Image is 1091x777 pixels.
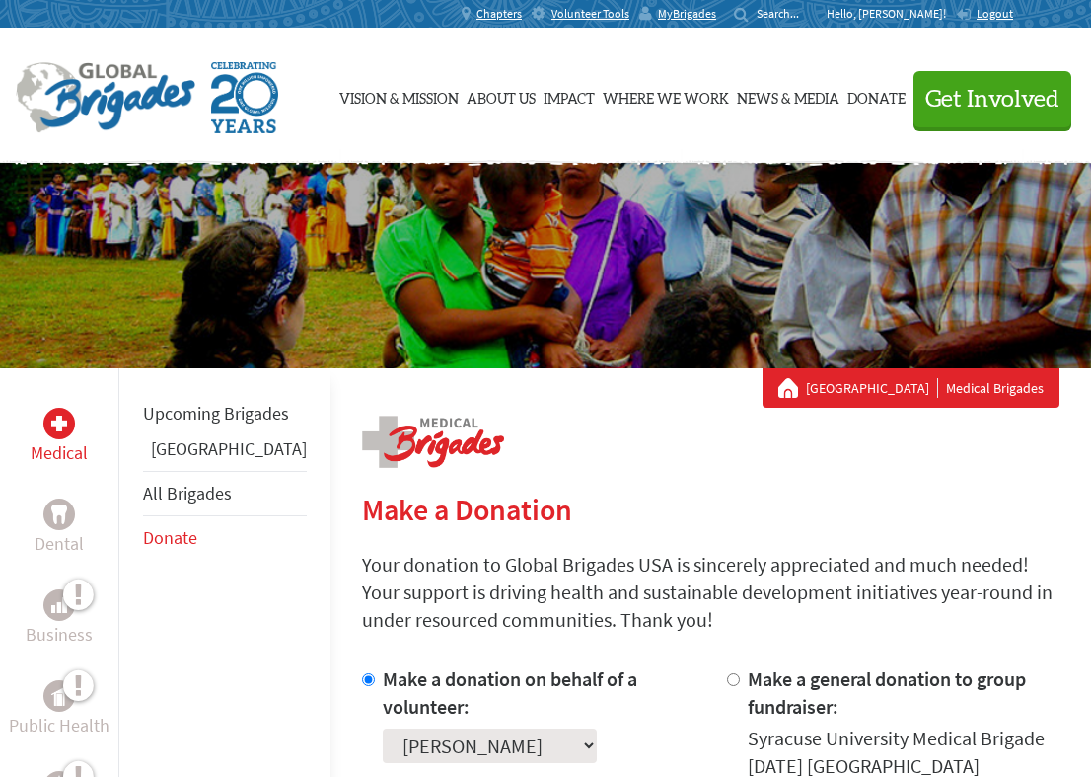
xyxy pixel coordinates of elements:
p: Medical [31,439,88,467]
img: Public Health [51,686,67,706]
span: MyBrigades [658,6,716,22]
a: Donate [847,46,906,145]
li: Panama [143,435,307,471]
span: Logout [977,6,1013,21]
a: BusinessBusiness [26,589,93,649]
a: Impact [544,46,595,145]
a: [GEOGRAPHIC_DATA] [151,437,307,460]
p: Your donation to Global Brigades USA is sincerely appreciated and much needed! Your support is dr... [362,551,1059,634]
a: Vision & Mission [339,46,459,145]
p: Public Health [9,712,109,739]
a: Where We Work [603,46,729,145]
div: Public Health [43,680,75,712]
a: News & Media [737,46,839,145]
li: All Brigades [143,471,307,516]
img: Global Brigades Celebrating 20 Years [211,62,278,133]
a: Upcoming Brigades [143,402,289,425]
div: Medical Brigades [778,378,1044,398]
p: Dental [35,530,84,558]
img: Global Brigades Logo [16,62,195,133]
p: Hello, [PERSON_NAME]! [827,6,956,22]
img: Medical [51,416,67,431]
li: Upcoming Brigades [143,392,307,435]
div: Business [43,589,75,621]
a: [GEOGRAPHIC_DATA] [806,378,938,398]
button: Get Involved [913,71,1071,127]
a: All Brigades [143,482,232,505]
li: Donate [143,516,307,560]
label: Make a donation on behalf of a volunteer: [383,666,637,719]
span: Get Involved [925,88,1059,112]
a: Logout [956,6,1013,22]
a: About Us [467,46,536,145]
input: Search... [757,6,813,21]
img: Business [51,597,67,613]
p: Business [26,621,93,649]
div: Medical [43,408,75,439]
div: Dental [43,499,75,530]
img: logo-medical.png [362,416,504,468]
a: DentalDental [35,499,84,558]
a: Donate [143,526,197,549]
a: MedicalMedical [31,408,88,467]
label: Make a general donation to group fundraiser: [748,666,1026,719]
h2: Make a Donation [362,492,1059,527]
img: Dental [51,505,67,523]
span: Volunteer Tools [551,6,629,22]
span: Chapters [476,6,522,22]
a: Public HealthPublic Health [9,680,109,739]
